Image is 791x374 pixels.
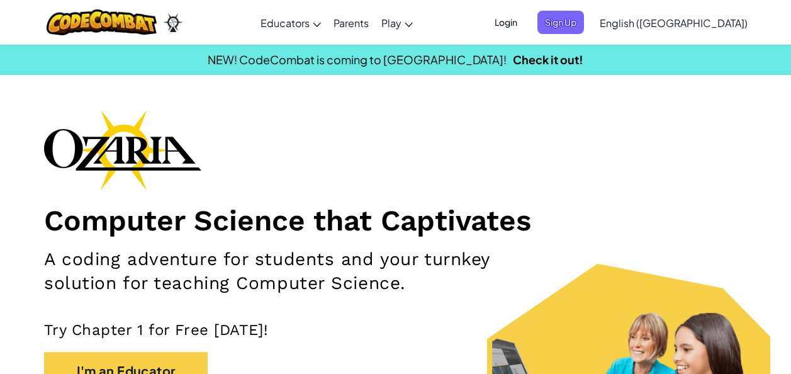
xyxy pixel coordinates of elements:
[254,6,327,40] a: Educators
[208,52,507,67] span: NEW! CodeCombat is coming to [GEOGRAPHIC_DATA]!
[327,6,375,40] a: Parents
[381,16,401,30] span: Play
[375,6,419,40] a: Play
[513,52,583,67] a: Check it out!
[593,6,754,40] a: English ([GEOGRAPHIC_DATA])
[44,247,515,295] h2: A coding adventure for students and your turnkey solution for teaching Computer Science.
[163,13,183,32] img: Ozaria
[47,9,157,35] img: CodeCombat logo
[600,16,748,30] span: English ([GEOGRAPHIC_DATA])
[44,110,201,190] img: Ozaria branding logo
[537,11,584,34] button: Sign Up
[261,16,310,30] span: Educators
[44,203,747,238] h1: Computer Science that Captivates
[44,320,747,339] p: Try Chapter 1 for Free [DATE]!
[487,11,525,34] button: Login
